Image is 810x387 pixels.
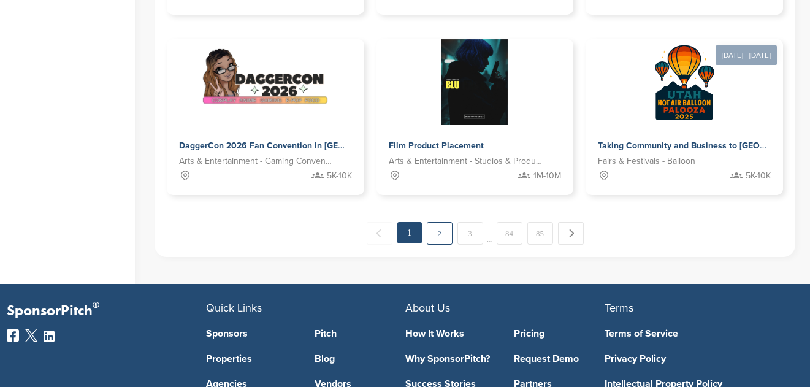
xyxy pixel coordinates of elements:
span: 1M-10M [533,169,561,183]
span: ® [93,297,99,313]
p: SponsorPitch [7,302,206,320]
a: [DATE] - [DATE] Sponsorpitch & Taking Community and Business to [GEOGRAPHIC_DATA] with the [US_ST... [586,20,783,195]
a: Blog [315,354,405,364]
a: 84 [497,222,522,245]
a: Why SponsorPitch? [405,354,496,364]
em: 1 [397,222,422,243]
img: Sponsorpitch & [641,39,727,125]
span: 5K-10K [327,169,352,183]
span: Film Product Placement [389,140,484,151]
img: Sponsorpitch & [441,39,508,125]
a: Sponsorpitch & DaggerCon 2026 Fan Convention in [GEOGRAPHIC_DATA], [GEOGRAPHIC_DATA] Arts & Enter... [167,39,364,195]
span: Arts & Entertainment - Gaming Conventions [179,155,334,168]
div: [DATE] - [DATE] [716,45,777,65]
a: Pricing [514,329,605,339]
span: ← Previous [367,222,392,245]
a: Privacy Policy [605,354,785,364]
span: DaggerCon 2026 Fan Convention in [GEOGRAPHIC_DATA], [GEOGRAPHIC_DATA] [179,140,505,151]
img: Twitter [25,329,37,342]
span: 5K-10K [746,169,771,183]
a: Sponsors [206,329,297,339]
span: Fairs & Festivals - Balloon [598,155,695,168]
a: Pitch [315,329,405,339]
a: 3 [457,222,483,245]
a: Next → [558,222,584,245]
a: 85 [527,222,553,245]
a: 2 [427,222,453,245]
span: … [487,222,493,244]
span: About Us [405,301,450,315]
a: Terms of Service [605,329,785,339]
a: Request Demo [514,354,605,364]
a: Sponsorpitch & Film Product Placement Arts & Entertainment - Studios & Production Co's 1M-10M [376,39,574,195]
a: How It Works [405,329,496,339]
span: Arts & Entertainment - Studios & Production Co's [389,155,543,168]
img: Facebook [7,329,19,342]
img: Sponsorpitch & [201,39,330,125]
span: Terms [605,301,633,315]
a: Properties [206,354,297,364]
span: Quick Links [206,301,262,315]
